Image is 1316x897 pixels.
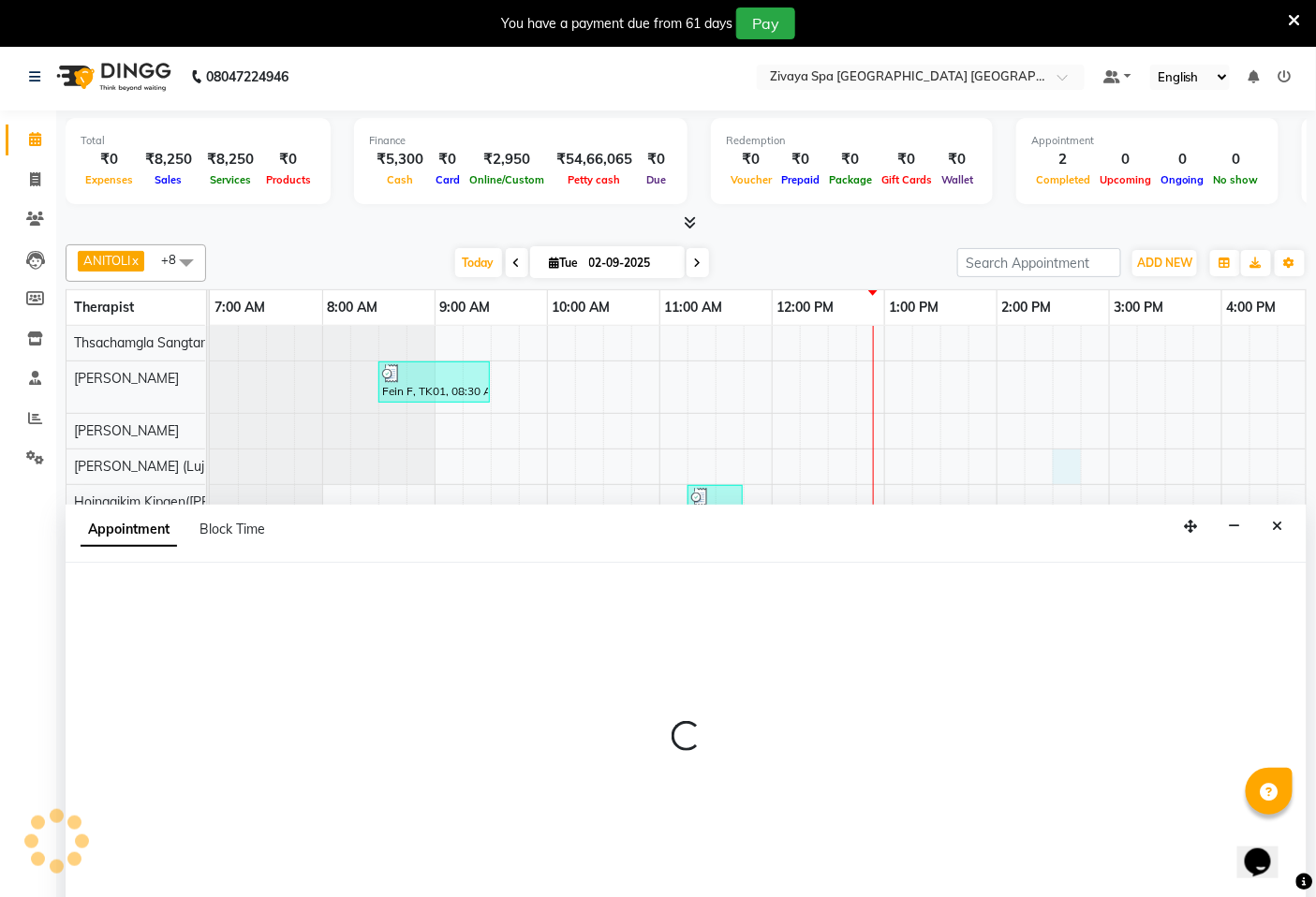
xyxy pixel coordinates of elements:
[323,294,383,321] a: 8:00 AM
[548,294,615,321] a: 10:00 AM
[261,173,316,186] span: Products
[130,253,139,268] a: x
[138,149,200,170] div: ₹8,250
[261,149,316,170] div: ₹0
[1209,173,1264,186] span: No show
[736,7,795,39] button: Pay
[200,521,265,537] span: Block Time
[382,173,418,186] span: Cash
[689,488,741,523] div: Indramed B, TK02, 11:15 AM-11:45 AM, De-Stress Back & Shoulder Massage - 30 Mins
[200,149,261,170] div: ₹8,250
[74,334,265,351] span: Thsachamgla Sangtam (Achum)
[1264,512,1292,541] button: Close
[660,294,728,321] a: 11:00 AM
[81,149,138,170] div: ₹0
[824,149,877,170] div: ₹0
[1237,822,1297,878] iframe: chat widget
[1222,294,1281,321] a: 4:00 PM
[81,513,177,547] span: Appointment
[998,294,1057,321] a: 2:00 PM
[726,149,776,170] div: ₹0
[83,253,130,268] span: ANITOLI
[369,133,673,149] div: Finance
[74,370,179,387] span: [PERSON_NAME]
[1110,294,1169,321] a: 3:00 PM
[1031,149,1095,170] div: 2
[1031,173,1095,186] span: Completed
[74,493,298,510] span: Hoingaikim Kipgen([PERSON_NAME])
[776,173,824,186] span: Prepaid
[937,149,978,170] div: ₹0
[436,294,495,321] a: 9:00 AM
[1137,256,1192,270] span: ADD NEW
[1132,250,1197,276] button: ADD NEW
[455,248,502,277] span: Today
[1095,149,1156,170] div: 0
[74,422,179,439] span: [PERSON_NAME]
[431,173,465,186] span: Card
[501,14,732,34] div: You have a payment due from 61 days
[584,249,677,277] input: 2025-09-02
[210,294,270,321] a: 7:00 AM
[776,149,824,170] div: ₹0
[81,173,138,186] span: Expenses
[431,149,465,170] div: ₹0
[206,51,288,103] b: 08047224946
[1209,149,1264,170] div: 0
[465,173,549,186] span: Online/Custom
[824,173,877,186] span: Package
[151,173,187,186] span: Sales
[465,149,549,170] div: ₹2,950
[549,149,640,170] div: ₹54,66,065
[640,149,673,170] div: ₹0
[205,173,256,186] span: Services
[877,173,937,186] span: Gift Cards
[1156,173,1209,186] span: Ongoing
[937,173,978,186] span: Wallet
[1156,149,1209,170] div: 0
[74,458,217,475] span: [PERSON_NAME] (Lujik)
[74,299,134,316] span: Therapist
[726,173,776,186] span: Voucher
[161,252,190,267] span: +8
[545,256,584,270] span: Tue
[773,294,839,321] a: 12:00 PM
[369,149,431,170] div: ₹5,300
[726,133,978,149] div: Redemption
[957,248,1121,277] input: Search Appointment
[1031,133,1264,149] div: Appointment
[380,364,488,400] div: Fein F, TK01, 08:30 AM-09:30 AM, Swedish De-Stress - 60 Mins
[642,173,671,186] span: Due
[48,51,176,103] img: logo
[564,173,626,186] span: Petty cash
[885,294,944,321] a: 1:00 PM
[877,149,937,170] div: ₹0
[1095,173,1156,186] span: Upcoming
[81,133,316,149] div: Total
